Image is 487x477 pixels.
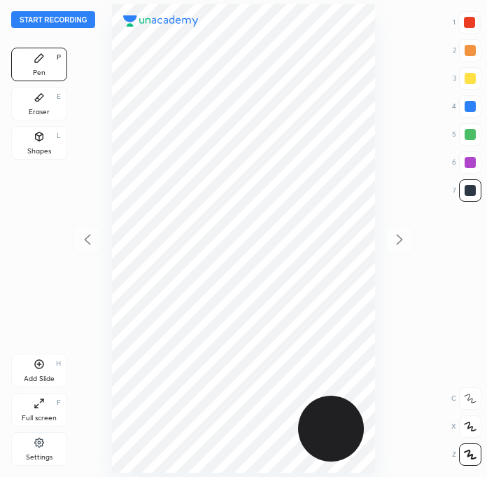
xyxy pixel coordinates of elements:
div: 6 [452,151,481,174]
div: H [56,360,61,367]
div: C [451,387,481,410]
div: Settings [26,454,52,461]
div: Eraser [29,109,50,116]
div: 3 [453,67,481,90]
div: P [57,54,61,61]
div: 2 [453,39,481,62]
div: Shapes [27,148,51,155]
div: X [451,415,481,438]
div: Pen [33,69,45,76]
div: 1 [453,11,481,34]
button: Start recording [11,11,95,28]
div: 7 [453,179,481,202]
div: Full screen [22,415,57,422]
div: L [57,132,61,139]
img: logo.38c385cc.svg [123,15,199,27]
div: 5 [452,123,481,146]
div: E [57,93,61,100]
div: F [57,399,61,406]
div: Add Slide [24,375,55,382]
div: Z [452,443,481,466]
div: 4 [452,95,481,118]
